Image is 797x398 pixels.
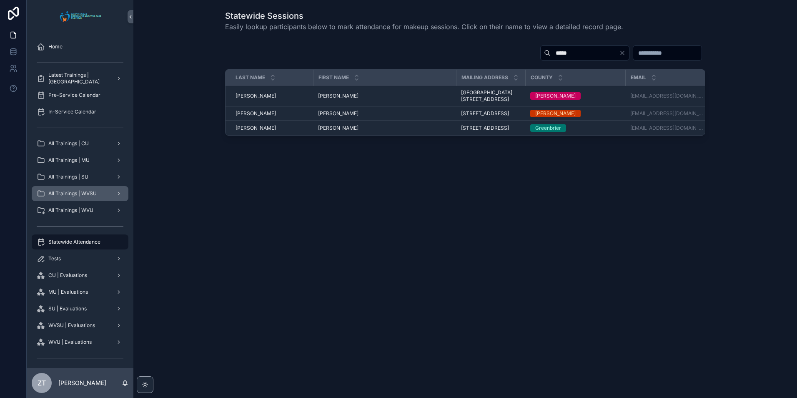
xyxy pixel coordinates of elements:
div: [PERSON_NAME] [535,92,576,100]
span: WVSU | Evaluations [48,322,95,329]
span: Pre-Service Calendar [48,92,100,98]
div: Greenbrier [535,124,561,132]
a: [EMAIL_ADDRESS][DOMAIN_NAME] [630,125,705,131]
span: All Trainings | CU [48,140,89,147]
span: ZT [38,378,46,388]
span: Mailing Address [461,74,508,81]
div: [PERSON_NAME] [535,110,576,117]
a: MU | Evaluations [32,285,128,300]
span: [PERSON_NAME] [318,125,358,131]
a: [PERSON_NAME] [236,93,308,99]
a: [PERSON_NAME] [530,110,620,117]
a: Tests [32,251,128,266]
span: In-Service Calendar [48,108,96,115]
a: All Trainings | WVU [32,203,128,218]
a: Pre-Service Calendar [32,88,128,103]
span: [PERSON_NAME] [318,110,358,117]
a: [PERSON_NAME] [236,125,308,131]
a: All Trainings | MU [32,153,128,168]
h1: Statewide Sessions [225,10,623,22]
div: scrollable content [27,33,133,368]
button: Clear [619,50,629,56]
a: [GEOGRAPHIC_DATA][STREET_ADDRESS] [461,89,520,103]
p: [PERSON_NAME] [58,379,106,387]
a: [PERSON_NAME] [530,92,620,100]
a: Home [32,39,128,54]
span: All Trainings | WVSU [48,190,97,197]
span: Statewide Attendance [48,239,100,245]
span: All Trainings | WVU [48,207,93,214]
span: Last Name [236,74,265,81]
span: [PERSON_NAME] [318,93,358,99]
a: All Trainings | CU [32,136,128,151]
a: SU | Evaluations [32,301,128,316]
span: All Trainings | SU [48,174,88,180]
a: [STREET_ADDRESS] [461,125,520,131]
span: All Trainings | MU [48,157,90,164]
span: WVU | Evaluations [48,339,92,345]
img: App logo [58,10,103,23]
a: [PERSON_NAME] [318,125,451,131]
span: Email [631,74,646,81]
a: WVU | Evaluations [32,335,128,350]
a: [PERSON_NAME] [318,110,451,117]
span: [PERSON_NAME] [236,110,276,117]
span: [STREET_ADDRESS] [461,125,509,131]
span: [STREET_ADDRESS] [461,110,509,117]
span: First Name [318,74,349,81]
a: WVSU | Evaluations [32,318,128,333]
a: [EMAIL_ADDRESS][DOMAIN_NAME] [630,93,705,99]
span: Easily lookup participants below to mark attendance for makeup sessions. Click on their name to v... [225,22,623,32]
a: [PERSON_NAME] [318,93,451,99]
span: Home [48,43,63,50]
a: [PERSON_NAME] [236,110,308,117]
span: SU | Evaluations [48,305,87,312]
span: CU | Evaluations [48,272,87,279]
a: CU | Evaluations [32,268,128,283]
a: Statewide Attendance [32,234,128,249]
a: Greenbrier [530,124,620,132]
a: In-Service Calendar [32,104,128,119]
span: [PERSON_NAME] [236,93,276,99]
span: County [531,74,553,81]
a: All Trainings | WVSU [32,186,128,201]
a: All Trainings | SU [32,169,128,184]
span: [PERSON_NAME] [236,125,276,131]
a: [EMAIL_ADDRESS][DOMAIN_NAME] [630,110,705,117]
span: Latest Trainings | [GEOGRAPHIC_DATA] [48,72,109,85]
a: Latest Trainings | [GEOGRAPHIC_DATA] [32,71,128,86]
span: Tests [48,255,61,262]
span: MU | Evaluations [48,289,88,295]
a: [STREET_ADDRESS] [461,110,520,117]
